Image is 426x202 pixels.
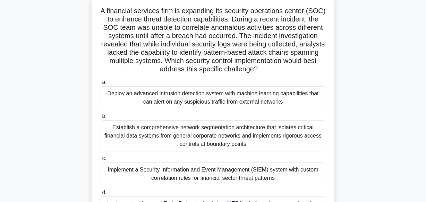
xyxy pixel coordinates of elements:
[102,189,106,195] span: d.
[102,79,106,85] span: a.
[102,113,106,119] span: b.
[100,7,326,74] h5: A financial services firm is expanding its security operations center (SOC) to enhance threat det...
[102,155,106,161] span: c.
[101,120,325,151] div: Establish a comprehensive network segmentation architecture that isolates critical financial data...
[101,86,325,109] div: Deploy an advanced intrusion detection system with machine learning capabilities that can alert o...
[101,163,325,185] div: Implement a Security Information and Event Management (SIEM) system with custom correlation rules...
